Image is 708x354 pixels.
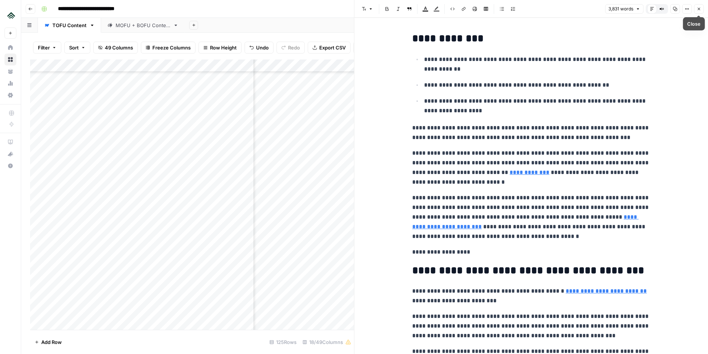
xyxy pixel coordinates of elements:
button: Add Row [30,336,66,348]
div: What's new? [5,148,16,160]
div: 18/49 Columns [300,336,354,348]
div: TOFU Content [52,22,87,29]
button: Sort [64,42,90,54]
button: 49 Columns [93,42,138,54]
span: Add Row [41,338,62,346]
a: MOFU + BOFU Content [101,18,185,33]
span: Sort [69,44,79,51]
a: Settings [4,89,16,101]
a: AirOps Academy [4,136,16,148]
span: Filter [38,44,50,51]
div: 125 Rows [266,336,300,348]
button: Undo [245,42,274,54]
div: MOFU + BOFU Content [116,22,170,29]
span: Freeze Columns [152,44,191,51]
button: Row Height [198,42,242,54]
button: What's new? [4,148,16,160]
button: Freeze Columns [141,42,195,54]
a: Usage [4,77,16,89]
span: Undo [256,44,269,51]
button: Redo [277,42,305,54]
button: Filter [33,42,61,54]
img: Uplisting Logo [4,9,18,22]
a: Home [4,42,16,54]
button: Help + Support [4,160,16,172]
span: Redo [288,44,300,51]
a: Your Data [4,65,16,77]
a: Browse [4,54,16,65]
button: 3,831 words [605,4,643,14]
span: 49 Columns [105,44,133,51]
a: TOFU Content [38,18,101,33]
span: Row Height [210,44,237,51]
button: Workspace: Uplisting [4,6,16,25]
span: Export CSV [319,44,346,51]
button: Export CSV [308,42,350,54]
span: 3,831 words [608,6,633,12]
